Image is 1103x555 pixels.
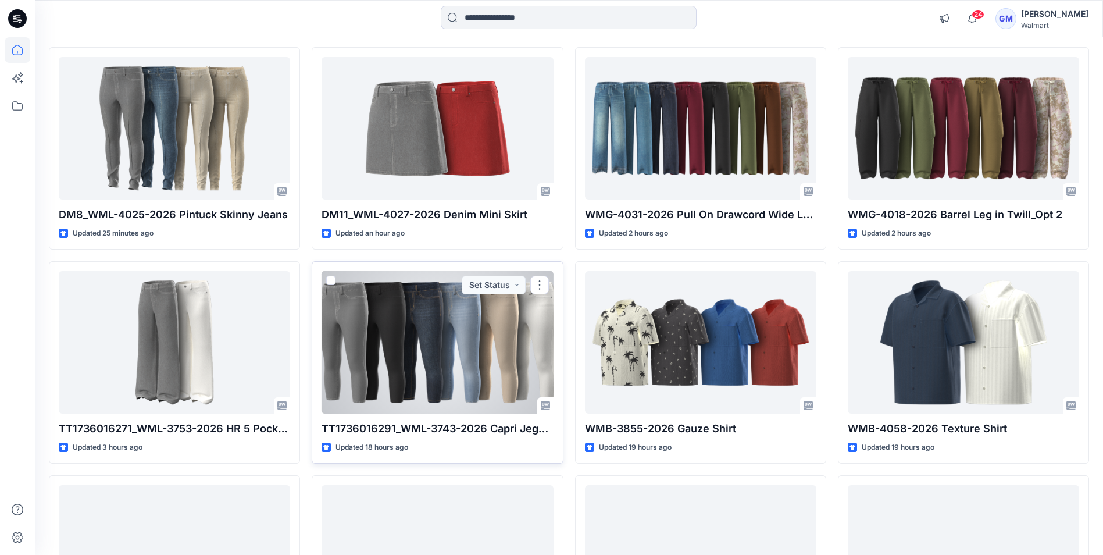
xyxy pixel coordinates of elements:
p: TT1736016271_WML-3753-2026 HR 5 Pocket Wide Leg - Inseam 30 [59,421,290,437]
p: Updated 19 hours ago [599,442,672,454]
a: DM8_WML-4025-2026 Pintuck Skinny Jeans [59,57,290,200]
p: DM8_WML-4025-2026 Pintuck Skinny Jeans [59,207,290,223]
p: Updated 25 minutes ago [73,227,154,240]
p: Updated 2 hours ago [599,227,668,240]
a: WMG-4018-2026 Barrel Leg in Twill_Opt 2 [848,57,1079,200]
p: Updated 3 hours ago [73,442,142,454]
div: [PERSON_NAME] [1021,7,1088,21]
p: WMG-4018-2026 Barrel Leg in Twill_Opt 2 [848,207,1079,223]
p: WMG-4031-2026 Pull On Drawcord Wide Leg_Opt3 [585,207,816,223]
span: 24 [972,10,984,19]
p: TT1736016291_WML-3743-2026 Capri Jegging - Inseam 21” [322,421,553,437]
p: Updated 18 hours ago [335,442,408,454]
p: WMB-4058-2026 Texture Shirt [848,421,1079,437]
a: TT1736016271_WML-3753-2026 HR 5 Pocket Wide Leg - Inseam 30 [59,271,290,414]
p: DM11_WML-4027-2026 Denim Mini Skirt [322,207,553,223]
p: Updated an hour ago [335,227,405,240]
a: DM11_WML-4027-2026 Denim Mini Skirt [322,57,553,200]
a: WMB-3855-2026 Gauze Shirt [585,271,816,414]
a: WMG-4031-2026 Pull On Drawcord Wide Leg_Opt3 [585,57,816,200]
a: TT1736016291_WML-3743-2026 Capri Jegging - Inseam 21” [322,271,553,414]
div: Walmart [1021,21,1088,30]
p: Updated 19 hours ago [862,442,934,454]
p: Updated 2 hours ago [862,227,931,240]
p: WMB-3855-2026 Gauze Shirt [585,421,816,437]
a: WMB-4058-2026 Texture Shirt [848,271,1079,414]
div: GM [995,8,1016,29]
